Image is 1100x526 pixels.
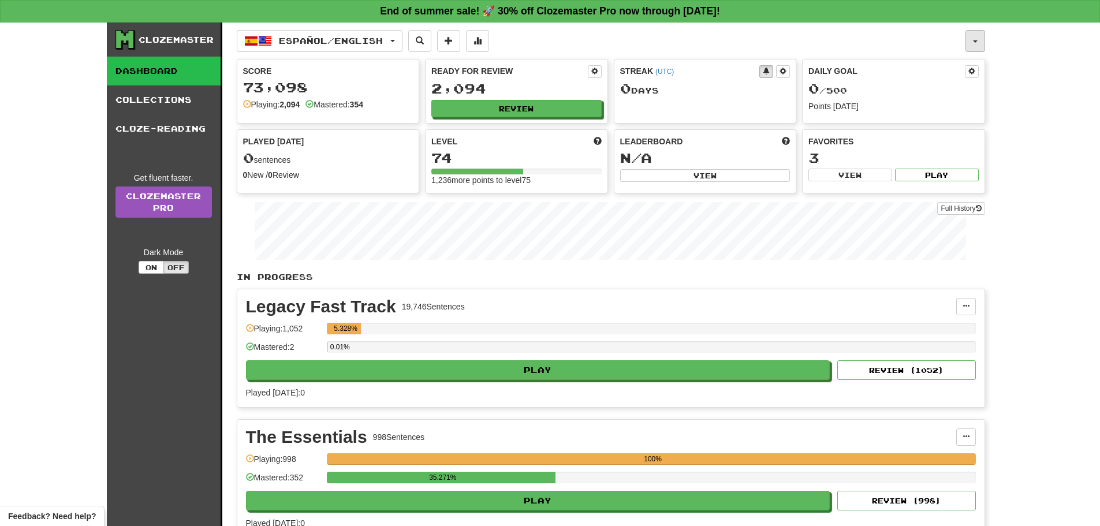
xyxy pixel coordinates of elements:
a: ClozemasterPro [115,186,212,218]
a: Collections [107,85,221,114]
button: View [620,169,790,182]
div: 5.328% [330,323,361,334]
strong: 354 [350,100,363,109]
div: Playing: 1,052 [246,323,321,342]
button: Play [246,360,830,380]
div: 100% [330,453,976,465]
strong: 0 [268,170,273,180]
span: Score more points to level up [594,136,602,147]
div: Streak [620,65,760,77]
a: Cloze-Reading [107,114,221,143]
strong: 2,094 [279,100,300,109]
div: New / Review [243,169,413,181]
span: 0 [808,80,819,96]
div: Playing: 998 [246,453,321,472]
div: 998 Sentences [373,431,425,443]
div: Mastered: 2 [246,341,321,360]
span: Level [431,136,457,147]
div: 74 [431,151,602,165]
div: 73,098 [243,80,413,95]
a: Dashboard [107,57,221,85]
div: Score [243,65,413,77]
div: Dark Mode [115,247,212,258]
span: N/A [620,150,652,166]
button: Español/English [237,30,402,52]
div: 3 [808,151,979,165]
button: On [139,261,164,274]
button: Review (1052) [837,360,976,380]
button: Add sentence to collection [437,30,460,52]
div: Day s [620,81,790,96]
div: Ready for Review [431,65,588,77]
span: / 500 [808,85,847,95]
span: Played [DATE] [243,136,304,147]
div: Favorites [808,136,979,147]
div: Points [DATE] [808,100,979,112]
div: Daily Goal [808,65,965,78]
button: Review (998) [837,491,976,510]
strong: End of summer sale! 🚀 30% off Clozemaster Pro now through [DATE]! [380,5,720,17]
button: View [808,169,892,181]
div: Legacy Fast Track [246,298,396,315]
button: More stats [466,30,489,52]
span: 0 [620,80,631,96]
span: Español / English [279,36,383,46]
button: Play [895,169,979,181]
div: sentences [243,151,413,166]
button: Search sentences [408,30,431,52]
p: In Progress [237,271,985,283]
div: Clozemaster [139,34,214,46]
div: 2,094 [431,81,602,96]
button: Full History [937,202,985,215]
div: Get fluent faster. [115,172,212,184]
div: 1,236 more points to level 75 [431,174,602,186]
span: Open feedback widget [8,510,96,522]
div: Mastered: [305,99,363,110]
button: Play [246,491,830,510]
span: Played [DATE]: 0 [246,388,305,397]
div: Mastered: 352 [246,472,321,491]
strong: 0 [243,170,248,180]
button: Review [431,100,602,117]
button: Off [163,261,189,274]
span: This week in points, UTC [782,136,790,147]
a: (UTC) [655,68,674,76]
span: Leaderboard [620,136,683,147]
div: 19,746 Sentences [402,301,465,312]
div: 35.271% [330,472,555,483]
span: 0 [243,150,254,166]
div: The Essentials [246,428,367,446]
div: Playing: [243,99,300,110]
